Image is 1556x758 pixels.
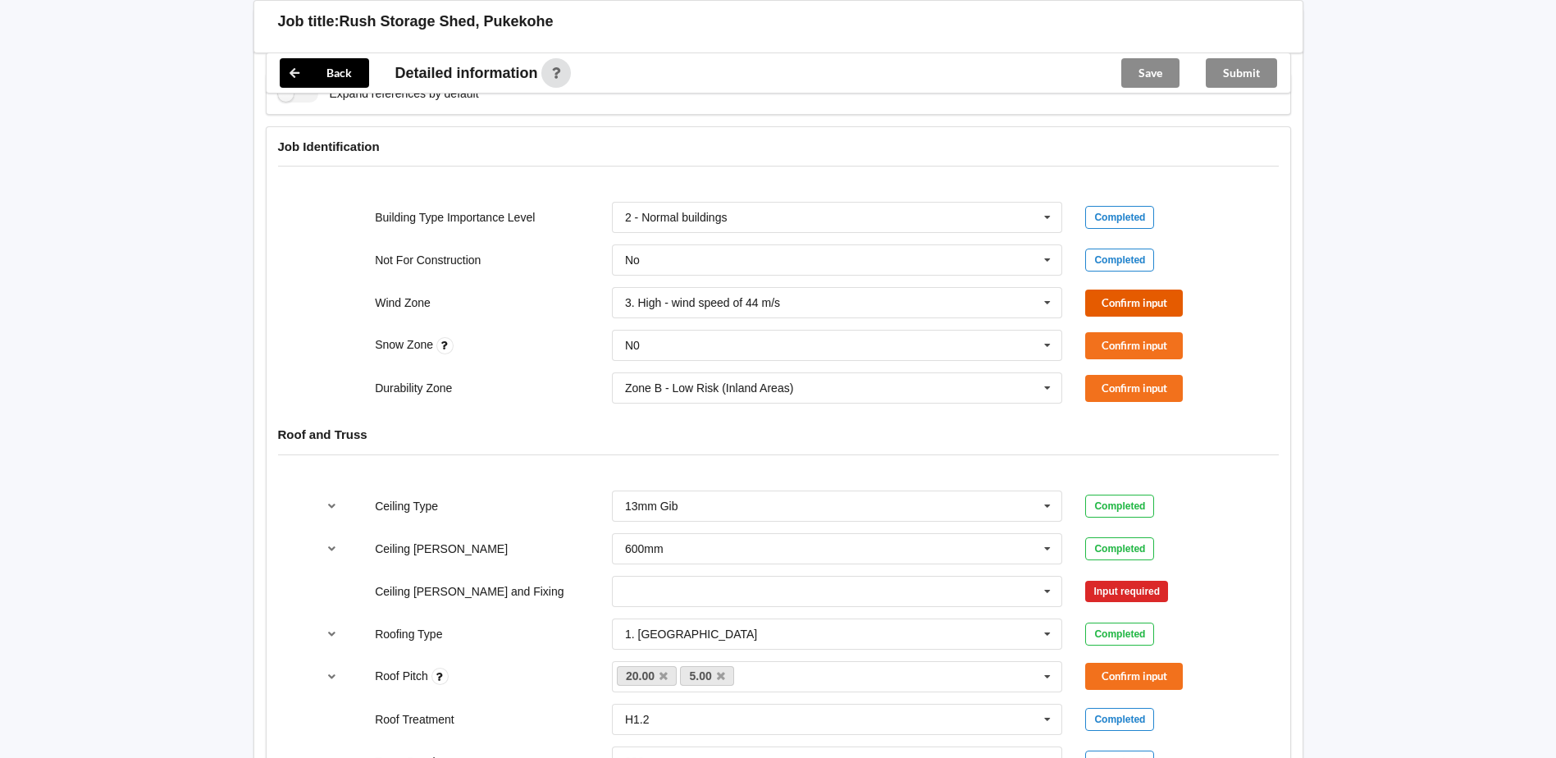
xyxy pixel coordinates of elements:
a: 20.00 [617,666,678,686]
div: Completed [1085,249,1154,272]
label: Wind Zone [375,296,431,309]
button: reference-toggle [316,491,348,521]
div: 3. High - wind speed of 44 m/s [625,297,780,308]
button: reference-toggle [316,619,348,649]
label: Ceiling Type [375,500,438,513]
div: Completed [1085,708,1154,731]
div: Completed [1085,623,1154,646]
div: 1. [GEOGRAPHIC_DATA] [625,628,757,640]
div: Zone B - Low Risk (Inland Areas) [625,382,793,394]
div: Completed [1085,495,1154,518]
h4: Job Identification [278,139,1279,154]
button: Back [280,58,369,88]
button: Confirm input [1085,290,1183,317]
button: Confirm input [1085,663,1183,690]
label: Not For Construction [375,253,481,267]
div: 13mm Gib [625,500,678,512]
label: Expand references by default [278,85,479,103]
button: Confirm input [1085,375,1183,402]
label: Ceiling [PERSON_NAME] and Fixing [375,585,564,598]
div: Completed [1085,206,1154,229]
label: Roof Pitch [375,669,431,683]
div: Completed [1085,537,1154,560]
label: Ceiling [PERSON_NAME] [375,542,508,555]
div: No [625,254,640,266]
div: 2 - Normal buildings [625,212,728,223]
label: Roof Treatment [375,713,454,726]
span: Detailed information [395,66,538,80]
h3: Rush Storage Shed, Pukekohe [340,12,554,31]
label: Roofing Type [375,628,442,641]
label: Snow Zone [375,338,436,351]
button: Confirm input [1085,332,1183,359]
button: reference-toggle [316,662,348,692]
h4: Roof and Truss [278,427,1279,442]
div: N0 [625,340,640,351]
a: 5.00 [680,666,734,686]
div: 600mm [625,543,664,555]
h3: Job title: [278,12,340,31]
button: reference-toggle [316,534,348,564]
label: Durability Zone [375,381,452,395]
div: H1.2 [625,714,650,725]
div: Input required [1085,581,1168,602]
label: Building Type Importance Level [375,211,535,224]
